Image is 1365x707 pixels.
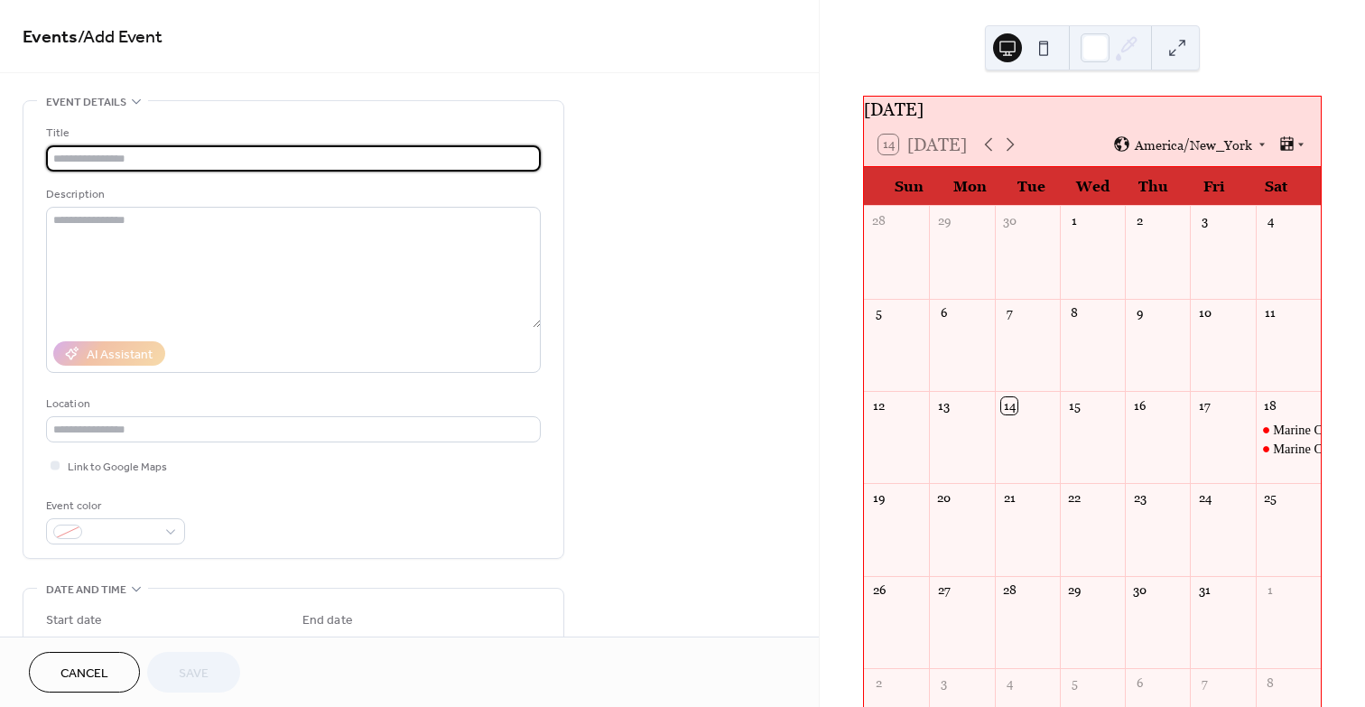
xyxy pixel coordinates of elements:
[1001,674,1017,691] div: 4
[936,674,952,691] div: 3
[1197,490,1213,507] div: 24
[433,635,459,654] span: Time
[864,97,1321,123] div: [DATE]
[302,611,353,630] div: End date
[1001,582,1017,599] div: 28
[60,665,108,684] span: Cancel
[46,395,537,414] div: Location
[1135,138,1252,151] span: America/New_York
[1131,397,1147,414] div: 16
[1262,305,1278,321] div: 11
[1131,212,1147,228] div: 2
[68,458,167,477] span: Link to Google Maps
[1001,397,1017,414] div: 14
[29,652,140,693] button: Cancel
[1123,167,1184,206] div: Thu
[940,167,1001,206] div: Mon
[936,582,952,599] div: 27
[1001,167,1063,206] div: Tue
[46,185,537,204] div: Description
[177,635,202,654] span: Time
[1197,674,1213,691] div: 7
[878,167,940,206] div: Sun
[46,611,102,630] div: Start date
[1062,167,1123,206] div: Wed
[1245,167,1306,206] div: Sat
[870,212,887,228] div: 28
[46,581,126,600] span: Date and time
[1262,674,1278,691] div: 8
[1262,490,1278,507] div: 25
[870,674,887,691] div: 2
[1197,397,1213,414] div: 17
[1131,490,1147,507] div: 23
[936,397,952,414] div: 13
[78,20,162,55] span: / Add Event
[1066,212,1082,228] div: 1
[46,497,181,516] div: Event color
[1197,212,1213,228] div: 3
[1131,305,1147,321] div: 9
[1066,490,1082,507] div: 22
[1262,582,1278,599] div: 1
[1066,674,1082,691] div: 5
[870,397,887,414] div: 12
[936,305,952,321] div: 6
[1262,212,1278,228] div: 4
[1197,305,1213,321] div: 10
[870,582,887,599] div: 26
[936,490,952,507] div: 20
[1262,397,1278,414] div: 18
[46,124,537,143] div: Title
[1001,212,1017,228] div: 30
[1001,305,1017,321] div: 7
[1066,305,1082,321] div: 8
[1066,397,1082,414] div: 15
[1256,440,1321,458] div: Marine Corp League Pancake Breakfast
[1131,582,1147,599] div: 30
[1256,421,1321,439] div: Marine Corp League Pancake Breakfast
[870,490,887,507] div: 19
[46,93,126,112] span: Event details
[1131,674,1147,691] div: 6
[1001,490,1017,507] div: 21
[46,635,70,654] span: Date
[1066,582,1082,599] div: 29
[1197,582,1213,599] div: 31
[936,212,952,228] div: 29
[23,20,78,55] a: Events
[302,635,327,654] span: Date
[1184,167,1246,206] div: Fri
[870,305,887,321] div: 5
